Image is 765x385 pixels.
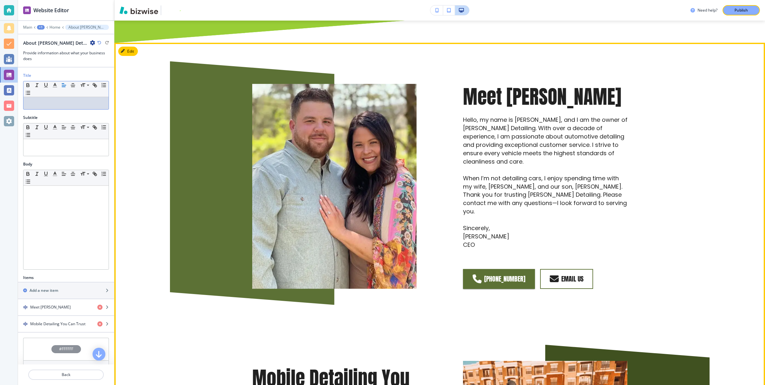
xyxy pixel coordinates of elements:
h4: Mobile Detailing You Can Trust [30,321,85,327]
h3: Provide information about what your business does [23,50,109,62]
img: Your Logo [164,9,181,12]
a: Email Us [540,269,593,289]
p: [PERSON_NAME] [463,232,627,241]
p: Publish [734,7,748,13]
p: CEO [463,241,627,249]
button: Home [49,25,60,30]
h2: Subtitle [23,115,38,121]
a: [PHONE_NUMBER] [463,269,535,289]
img: editor icon [23,6,31,14]
h2: About [PERSON_NAME] Detailing [23,40,87,46]
button: +1 [37,25,45,30]
h2: Add a new item [30,288,58,293]
button: About [PERSON_NAME] Detailing [65,25,109,30]
button: #FFFFFFBackground Color [23,338,109,372]
h4: Meet [PERSON_NAME] [30,304,71,310]
h3: Need help? [698,7,717,13]
button: Publish [723,5,760,15]
button: Back [28,370,104,380]
h2: Meet [PERSON_NAME] [463,84,627,110]
p: Back [29,372,103,378]
button: Add a new item [18,282,114,299]
h2: Website Editor [33,6,69,14]
img: Drag [23,305,28,309]
img: Bizwise Logo [120,6,158,14]
button: DragMeet [PERSON_NAME] [18,299,114,316]
h4: #FFFFFF [59,346,73,352]
p: About [PERSON_NAME] Detailing [68,25,106,30]
p: Sincerely, [463,224,627,232]
p: When I’m not detailing cars, I enjoy spending time with my wife, [PERSON_NAME], and our son, [PER... [463,174,627,216]
img: Drag [23,322,28,326]
h2: Items [23,275,34,281]
button: DragMobile Detailing You Can Trust [18,316,114,333]
h4: Background Color [50,363,82,369]
button: Main [23,25,32,30]
h2: Body [23,161,32,167]
button: Edit [118,47,138,56]
h2: Title [23,73,31,78]
img: Meet Daniel Pharris [252,84,417,289]
p: Hello, my name is [PERSON_NAME], and I am the owner of [PERSON_NAME] Detailing. With over a decad... [463,116,627,166]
